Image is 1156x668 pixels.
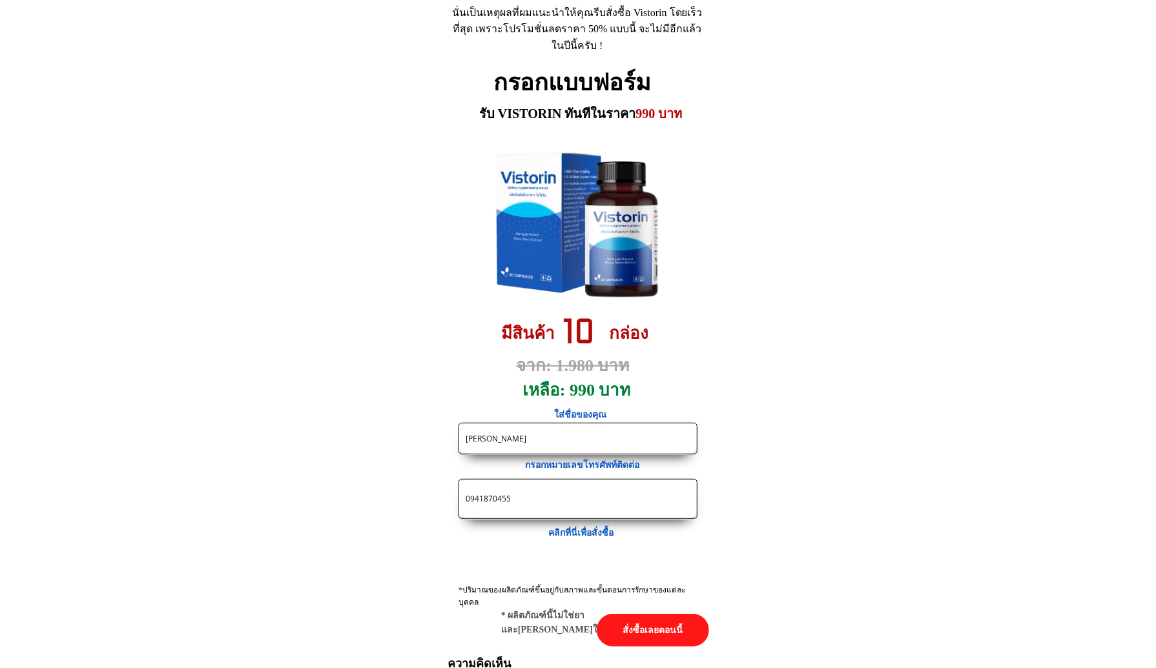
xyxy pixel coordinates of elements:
h3: เหลือ: 990 บาท [522,377,639,404]
h3: จาก: 1.980 บาท [517,352,657,380]
span: 990 บาท [636,106,683,121]
p: สั่งซื้อเลยตอนนี้ [597,614,709,647]
div: นั่นเป็นเหตุผลที่ผมแนะนำให้คุณรีบสั่งซื้อ Vistorin โดยเร็วที่สุด เพราะโปรโมชั่นลดราคา 50% แบบนี้ ... [452,5,703,54]
div: * ผลิตภัณฑ์นี้ไม่ใช่ยาและ[PERSON_NAME]ใช้แทนยา [501,609,674,638]
h3: กรอกหมายเลขโทรศัพท์ติดต่อ [525,458,654,472]
input: เบอร์โทรศัพท์ [462,480,694,518]
h3: มีสินค้า กล่อง [501,320,664,347]
div: *ปริมาณของผลิตภัณฑ์ขึ้นอยู่กับสภาพและขั้นตอนการรักษาของแต่ละบุคคล [459,584,698,622]
h3: คลิกที่นี่เพื่อสั่งซื้อ [549,526,625,540]
h2: กรอกแบบฟอร์ม [494,65,663,102]
span: ใส่ชื่อของคุณ [555,410,607,420]
input: ชื่อ-นามสกุล [462,423,694,454]
h3: รับ VISTORIN ทันทีในราคา [479,103,686,124]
